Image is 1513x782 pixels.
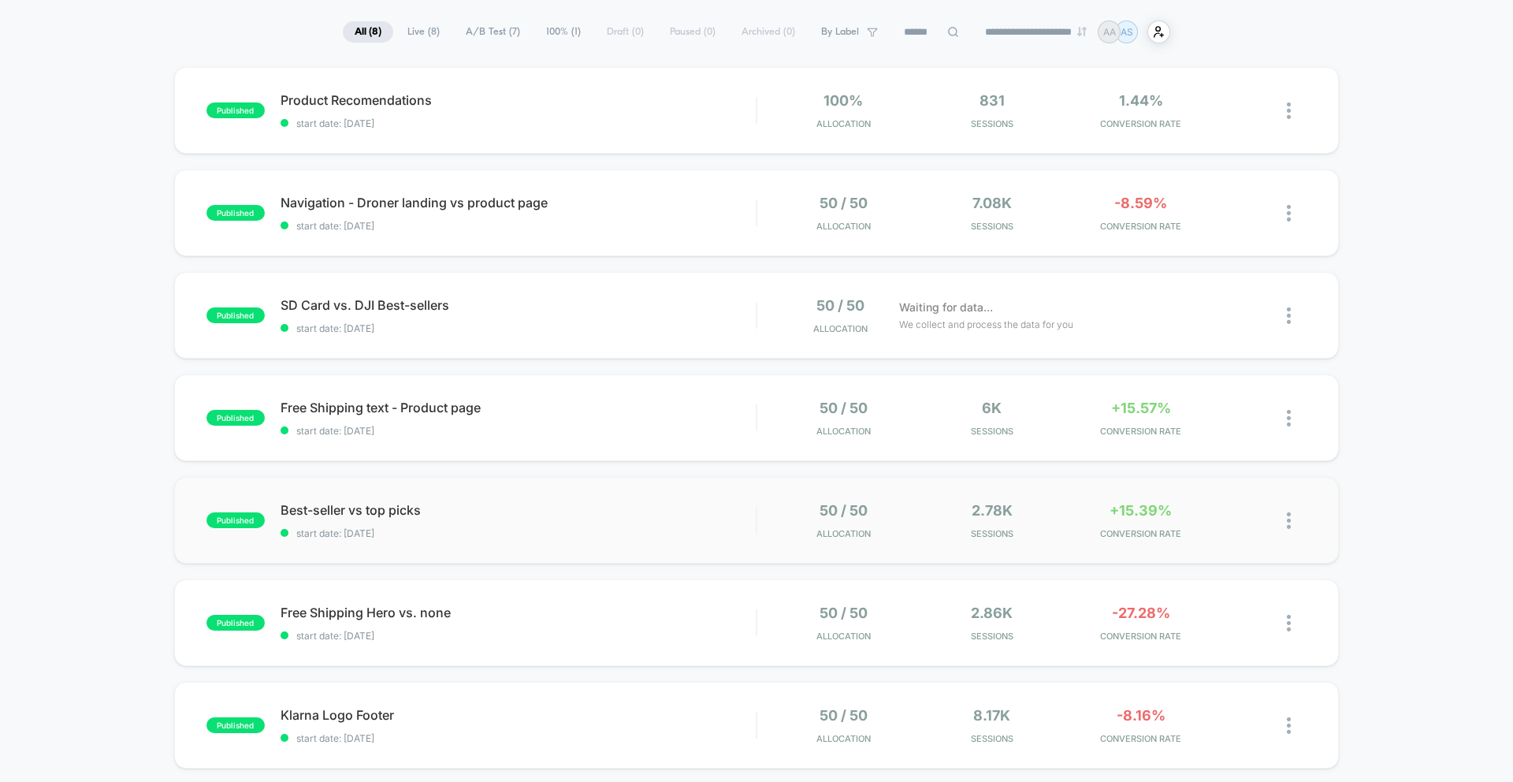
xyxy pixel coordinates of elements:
[281,220,756,232] span: start date: [DATE]
[12,380,763,395] input: Seek
[281,195,756,210] span: Navigation - Droner landing vs product page
[1287,615,1291,631] img: close
[1070,426,1211,437] span: CONVERSION RATE
[1103,26,1116,38] p: AA
[1111,400,1171,416] span: +15.57%
[1121,26,1133,38] p: AS
[820,400,868,416] span: 50 / 50
[281,630,756,642] span: start date: [DATE]
[972,195,1012,211] span: 7.08k
[281,117,756,129] span: start date: [DATE]
[1070,733,1211,744] span: CONVERSION RATE
[1070,631,1211,642] span: CONVERSION RATE
[547,405,583,423] div: Current time
[1287,307,1291,324] img: close
[972,502,1013,519] span: 2.78k
[1287,102,1291,119] img: close
[281,400,756,415] span: Free Shipping text - Product page
[922,426,1063,437] span: Sessions
[1287,410,1291,426] img: close
[816,221,871,232] span: Allocation
[343,21,393,43] span: All ( 8 )
[585,405,627,423] div: Duration
[206,410,265,426] span: published
[922,528,1063,539] span: Sessions
[281,527,756,539] span: start date: [DATE]
[922,733,1063,744] span: Sessions
[206,717,265,733] span: published
[899,299,993,316] span: Waiting for data...
[816,528,871,539] span: Allocation
[922,118,1063,129] span: Sessions
[206,615,265,631] span: published
[206,307,265,323] span: published
[982,400,1002,416] span: 6k
[820,195,868,211] span: 50 / 50
[816,297,864,314] span: 50 / 50
[1117,707,1165,724] span: -8.16%
[922,631,1063,642] span: Sessions
[1070,118,1211,129] span: CONVERSION RATE
[816,733,871,744] span: Allocation
[899,317,1073,332] span: We collect and process the data for you
[281,425,756,437] span: start date: [DATE]
[816,426,871,437] span: Allocation
[206,102,265,118] span: published
[922,221,1063,232] span: Sessions
[1287,205,1291,222] img: close
[281,92,756,108] span: Product Recomendations
[281,707,756,723] span: Klarna Logo Footer
[1287,512,1291,529] img: close
[1110,502,1172,519] span: +15.39%
[816,118,871,129] span: Allocation
[820,502,868,519] span: 50 / 50
[281,732,756,744] span: start date: [DATE]
[1112,605,1170,621] span: -27.28%
[1287,717,1291,734] img: close
[1070,221,1211,232] span: CONVERSION RATE
[367,199,405,236] button: Play, NEW DEMO 2025-VEED.mp4
[971,605,1013,621] span: 2.86k
[821,26,859,38] span: By Label
[281,502,756,518] span: Best-seller vs top picks
[1119,92,1163,109] span: 1.44%
[281,322,756,334] span: start date: [DATE]
[820,605,868,621] span: 50 / 50
[658,407,705,422] input: Volume
[534,21,593,43] span: 100% ( 1 )
[813,323,868,334] span: Allocation
[396,21,452,43] span: Live ( 8 )
[1070,528,1211,539] span: CONVERSION RATE
[973,707,1010,724] span: 8.17k
[823,92,863,109] span: 100%
[8,401,33,426] button: Play, NEW DEMO 2025-VEED.mp4
[206,205,265,221] span: published
[281,297,756,313] span: SD Card vs. DJI Best-sellers
[454,21,532,43] span: A/B Test ( 7 )
[1114,195,1167,211] span: -8.59%
[820,707,868,724] span: 50 / 50
[1077,27,1087,36] img: end
[206,512,265,528] span: published
[816,631,871,642] span: Allocation
[281,605,756,620] span: Free Shipping Hero vs. none
[980,92,1005,109] span: 831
